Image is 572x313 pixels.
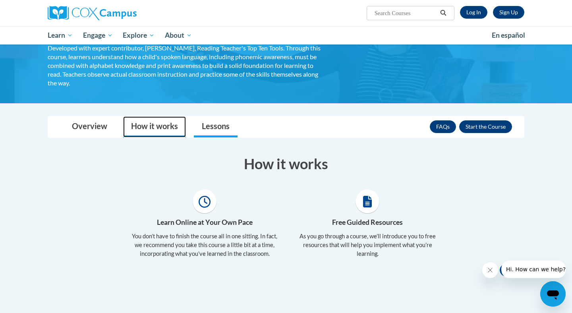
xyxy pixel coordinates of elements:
[540,281,566,307] iframe: Button to launch messaging window
[430,120,456,133] a: FAQs
[292,217,443,228] h4: Free Guided Resources
[160,26,197,44] a: About
[43,26,78,44] a: Learn
[123,116,186,137] a: How it works
[123,31,155,40] span: Explore
[78,26,118,44] a: Engage
[118,26,160,44] a: Explore
[129,232,280,258] p: You don’t have to finish the course all in one sitting. In fact, we recommend you take this cours...
[194,116,238,137] a: Lessons
[36,26,536,44] div: Main menu
[492,31,525,39] span: En español
[460,6,487,19] a: Log In
[493,6,524,19] a: Register
[165,31,192,40] span: About
[292,232,443,258] p: As you go through a course, we’ll introduce you to free resources that will help you implement wh...
[482,262,498,278] iframe: Close message
[374,8,437,18] input: Search Courses
[48,6,137,20] img: Cox Campus
[48,31,73,40] span: Learn
[48,6,199,20] a: Cox Campus
[459,120,512,133] button: Enroll
[501,261,566,278] iframe: Message from company
[487,27,530,44] a: En español
[83,31,113,40] span: Engage
[48,44,322,87] div: Developed with expert contributor, [PERSON_NAME], Reading Teacher's Top Ten Tools. Through this c...
[437,8,449,18] button: Search
[48,154,524,174] h3: How it works
[129,217,280,228] h4: Learn Online at Your Own Pace
[64,116,115,137] a: Overview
